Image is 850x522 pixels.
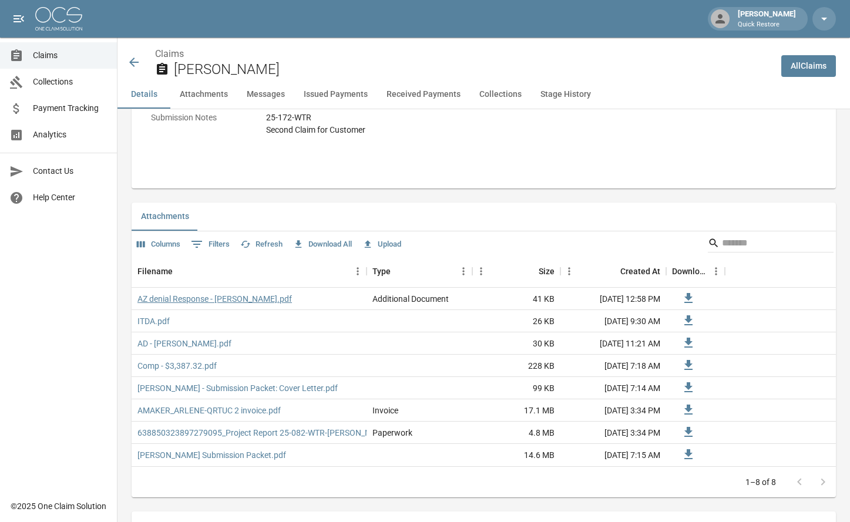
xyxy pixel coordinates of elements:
[132,203,836,231] div: related-list tabs
[472,310,560,332] div: 26 KB
[137,449,286,461] a: [PERSON_NAME] Submission Packet.pdf
[290,235,355,254] button: Download All
[360,235,404,254] button: Upload
[472,262,490,280] button: Menu
[560,255,666,288] div: Created At
[472,444,560,466] div: 14.6 MB
[33,191,107,204] span: Help Center
[472,355,560,377] div: 228 KB
[137,255,173,288] div: Filename
[470,80,531,109] button: Collections
[33,102,107,114] span: Payment Tracking
[560,444,666,466] div: [DATE] 7:15 AM
[349,262,367,280] button: Menu
[560,377,666,399] div: [DATE] 7:14 AM
[472,422,560,444] div: 4.8 MB
[472,399,560,422] div: 17.1 MB
[367,255,472,288] div: Type
[372,293,449,305] div: Additional Document
[472,288,560,310] div: 41 KB
[560,332,666,355] div: [DATE] 11:21 AM
[7,7,31,31] button: open drawer
[137,382,338,394] a: [PERSON_NAME] - Submission Packet: Cover Letter.pdf
[11,500,106,512] div: © 2025 One Claim Solution
[531,80,600,109] button: Stage History
[137,427,405,439] a: 638850323897279095_Project Report 25-082-WTR-[PERSON_NAME].pdf
[132,255,367,288] div: Filename
[170,80,237,109] button: Attachments
[560,310,666,332] div: [DATE] 9:30 AM
[377,80,470,109] button: Received Payments
[781,55,836,77] a: AllClaims
[707,262,725,280] button: Menu
[539,255,555,288] div: Size
[33,76,107,88] span: Collections
[560,355,666,377] div: [DATE] 7:18 AM
[174,61,772,78] h2: [PERSON_NAME]
[560,262,578,280] button: Menu
[132,203,199,231] button: Attachments
[620,255,660,288] div: Created At
[560,399,666,422] div: [DATE] 3:34 PM
[455,262,472,280] button: Menu
[372,255,391,288] div: Type
[155,48,184,59] a: Claims
[188,235,233,254] button: Show filters
[560,422,666,444] div: [DATE] 3:34 PM
[472,255,560,288] div: Size
[117,80,850,109] div: anchor tabs
[137,315,170,327] a: ITDA.pdf
[146,106,251,129] p: Submission Notes
[372,427,412,439] div: Paperwork
[155,47,772,61] nav: breadcrumb
[33,165,107,177] span: Contact Us
[560,288,666,310] div: [DATE] 12:58 PM
[472,332,560,355] div: 30 KB
[137,405,281,416] a: AMAKER_ARLENE-QRTUC 2 invoice.pdf
[672,255,707,288] div: Download
[294,80,377,109] button: Issued Payments
[137,338,231,349] a: AD - [PERSON_NAME].pdf
[237,80,294,109] button: Messages
[708,234,834,255] div: Search
[237,235,285,254] button: Refresh
[117,80,170,109] button: Details
[666,255,725,288] div: Download
[372,405,398,416] div: Invoice
[745,476,776,488] p: 1–8 of 8
[137,293,292,305] a: AZ denial Response - [PERSON_NAME].pdf
[266,112,817,136] div: 25-172-WTR Second Claim for Customer
[472,377,560,399] div: 99 KB
[33,49,107,62] span: Claims
[134,235,183,254] button: Select columns
[738,20,796,30] p: Quick Restore
[35,7,82,31] img: ocs-logo-white-transparent.png
[33,129,107,141] span: Analytics
[733,8,801,29] div: [PERSON_NAME]
[137,360,217,372] a: Comp - $3,387.32.pdf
